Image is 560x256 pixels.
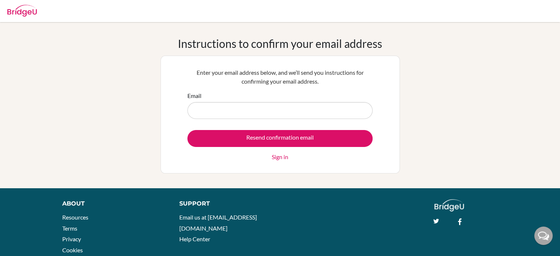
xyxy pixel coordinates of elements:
label: Email [187,91,201,100]
a: Sign in [272,152,288,161]
img: logo_white@2x-f4f0deed5e89b7ecb1c2cc34c3e3d731f90f0f143d5ea2071677605dd97b5244.png [434,199,464,211]
div: About [62,199,163,208]
p: Enter your email address below, and we’ll send you instructions for confirming your email address. [187,68,373,86]
a: Cookies [62,246,83,253]
span: Help [17,5,32,12]
a: Help Center [179,235,210,242]
h1: Instructions to confirm your email address [178,37,382,50]
input: Resend confirmation email [187,130,373,147]
a: Terms [62,225,77,232]
img: Bridge-U [7,5,37,17]
div: Support [179,199,272,208]
a: Privacy [62,235,81,242]
a: Email us at [EMAIL_ADDRESS][DOMAIN_NAME] [179,214,257,232]
a: Resources [62,214,88,221]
